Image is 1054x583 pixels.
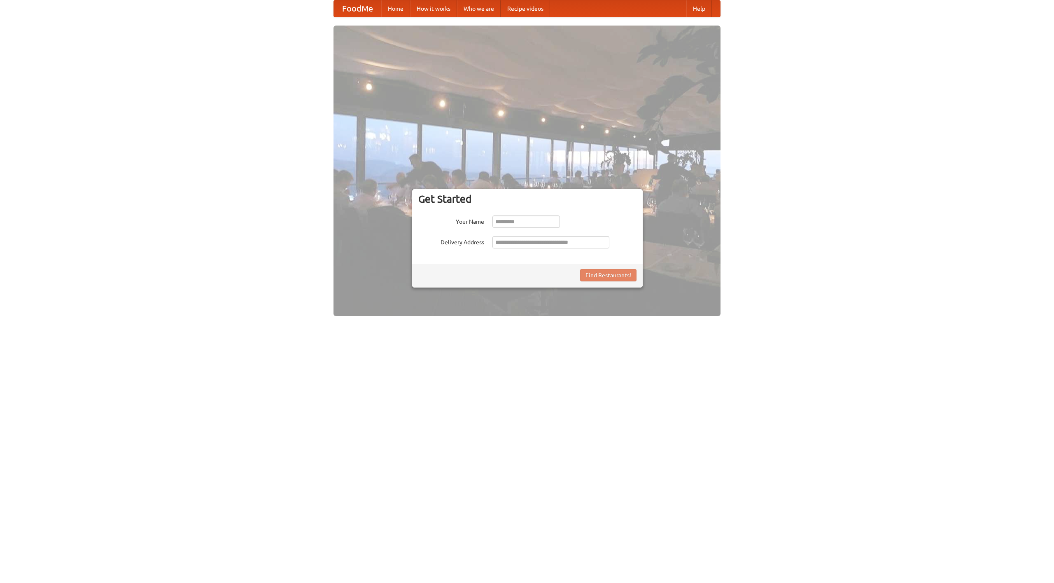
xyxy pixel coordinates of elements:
a: Who we are [457,0,501,17]
label: Your Name [418,215,484,226]
h3: Get Started [418,193,637,205]
a: FoodMe [334,0,381,17]
a: How it works [410,0,457,17]
a: Recipe videos [501,0,550,17]
label: Delivery Address [418,236,484,246]
a: Help [686,0,712,17]
button: Find Restaurants! [580,269,637,281]
a: Home [381,0,410,17]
